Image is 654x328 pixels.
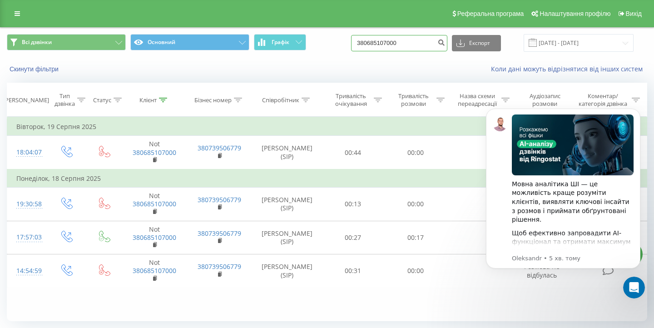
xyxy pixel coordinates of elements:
[139,96,157,104] div: Клієнт
[252,254,322,288] td: [PERSON_NAME] (SIP)
[16,144,38,161] div: 18:04:07
[262,96,299,104] div: Співробітник
[392,92,434,108] div: Тривалість розмови
[133,266,176,275] a: 380685107000
[576,92,629,108] div: Коментар/категорія дзвінка
[93,96,111,104] div: Статус
[16,195,38,213] div: 19:30:58
[198,195,241,204] a: 380739506779
[198,144,241,152] a: 380739506779
[457,10,524,17] span: Реферальна програма
[252,188,322,221] td: [PERSON_NAME] (SIP)
[133,148,176,157] a: 380685107000
[122,221,187,254] td: Not
[194,96,232,104] div: Бізнес номер
[330,92,372,108] div: Тривалість очікування
[133,199,176,208] a: 380685107000
[252,221,322,254] td: [PERSON_NAME] (SIP)
[7,65,63,73] button: Скинути фільтри
[7,34,126,50] button: Всі дзвінки
[198,262,241,271] a: 380739506779
[520,92,570,108] div: Аудіозапис розмови
[54,92,75,108] div: Тип дзвінка
[384,188,447,221] td: 00:00
[452,35,501,51] button: Експорт
[322,136,385,169] td: 00:44
[122,136,187,169] td: Not
[16,229,38,246] div: 17:57:03
[22,39,52,46] span: Всі дзвінки
[623,277,645,298] iframe: Intercom live chat
[122,254,187,288] td: Not
[133,233,176,242] a: 380685107000
[3,96,49,104] div: [PERSON_NAME]
[122,188,187,221] td: Not
[540,10,610,17] span: Налаштування профілю
[252,136,322,169] td: [PERSON_NAME] (SIP)
[384,221,447,254] td: 00:17
[272,39,289,45] span: Графік
[626,10,642,17] span: Вихід
[455,92,499,108] div: Назва схеми переадресації
[472,95,654,303] iframe: Intercom notifications повідомлення
[384,136,447,169] td: 00:00
[130,34,249,50] button: Основний
[7,118,647,136] td: Вівторок, 19 Серпня 2025
[384,254,447,288] td: 00:00
[7,169,647,188] td: Понеділок, 18 Серпня 2025
[491,65,647,73] a: Коли дані можуть відрізнятися вiд інших систем
[322,221,385,254] td: 00:27
[322,188,385,221] td: 00:13
[16,262,38,280] div: 14:54:59
[351,35,447,51] input: Пошук за номером
[198,229,241,238] a: 380739506779
[322,254,385,288] td: 00:31
[254,34,306,50] button: Графік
